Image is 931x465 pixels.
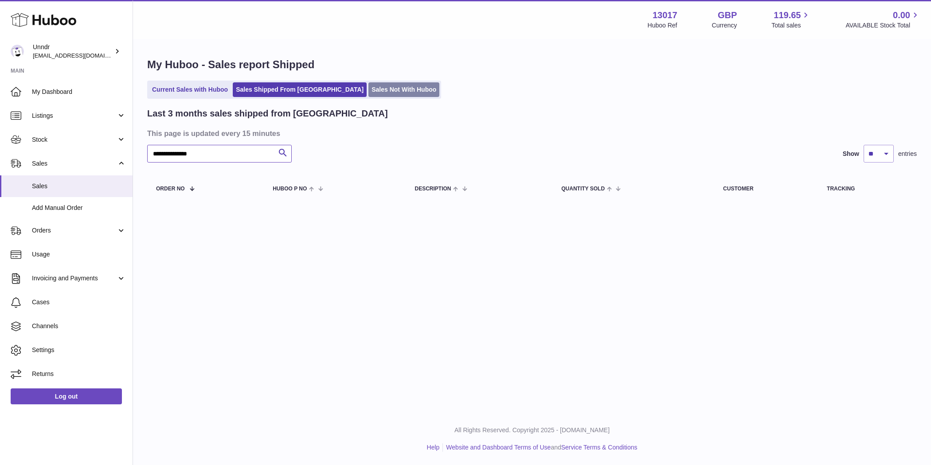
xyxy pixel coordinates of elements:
span: Returns [32,370,126,378]
span: Order No [156,186,185,192]
span: Invoicing and Payments [32,274,117,283]
span: Total sales [771,21,811,30]
a: Sales Shipped From [GEOGRAPHIC_DATA] [233,82,367,97]
img: sofiapanwar@gmail.com [11,45,24,58]
span: Orders [32,226,117,235]
strong: 13017 [653,9,677,21]
a: Help [427,444,440,451]
span: Sales [32,182,126,190]
span: Sales [32,159,117,168]
a: 119.65 Total sales [771,9,811,30]
h3: This page is updated every 15 minutes [147,128,915,138]
span: AVAILABLE Stock Total [845,21,920,30]
span: entries [898,150,917,158]
span: [EMAIL_ADDRESS][DOMAIN_NAME] [33,52,130,59]
a: Website and Dashboard Terms of Use [446,444,551,451]
span: Listings [32,112,117,120]
span: Cases [32,298,126,306]
span: Huboo P no [273,186,307,192]
span: Quantity Sold [561,186,605,192]
div: Unndr [33,43,113,60]
a: 0.00 AVAILABLE Stock Total [845,9,920,30]
h1: My Huboo - Sales report Shipped [147,58,917,72]
span: 0.00 [893,9,910,21]
h2: Last 3 months sales shipped from [GEOGRAPHIC_DATA] [147,108,388,120]
a: Log out [11,388,122,404]
span: Settings [32,346,126,354]
a: Current Sales with Huboo [149,82,231,97]
span: My Dashboard [32,88,126,96]
div: Tracking [827,186,908,192]
strong: GBP [718,9,737,21]
label: Show [843,150,859,158]
span: Add Manual Order [32,204,126,212]
a: Sales Not With Huboo [368,82,439,97]
div: Customer [723,186,809,192]
span: 119.65 [774,9,801,21]
div: Huboo Ref [648,21,677,30]
li: and [443,443,637,452]
span: Usage [32,250,126,259]
span: Stock [32,136,117,144]
a: Service Terms & Conditions [561,444,638,451]
span: Channels [32,322,126,330]
span: Description [415,186,451,192]
div: Currency [712,21,737,30]
p: All Rights Reserved. Copyright 2025 - [DOMAIN_NAME] [140,426,924,434]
